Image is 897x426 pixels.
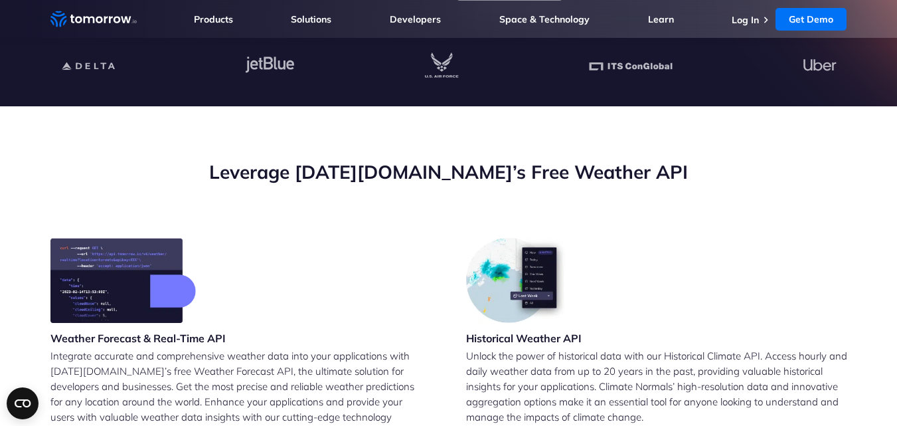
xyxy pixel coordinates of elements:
a: Get Demo [775,8,847,31]
a: Home link [50,9,137,29]
a: Log In [732,14,759,26]
a: Developers [390,13,441,25]
p: Unlock the power of historical data with our Historical Climate API. Access hourly and daily weat... [466,348,847,425]
a: Space & Technology [499,13,590,25]
h2: Leverage [DATE][DOMAIN_NAME]’s Free Weather API [50,160,847,185]
a: Solutions [291,13,331,25]
h3: Weather Forecast & Real-Time API [50,331,226,346]
h3: Historical Weather API [466,331,582,346]
a: Learn [648,13,674,25]
a: Products [194,13,233,25]
button: Open CMP widget [7,387,39,419]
